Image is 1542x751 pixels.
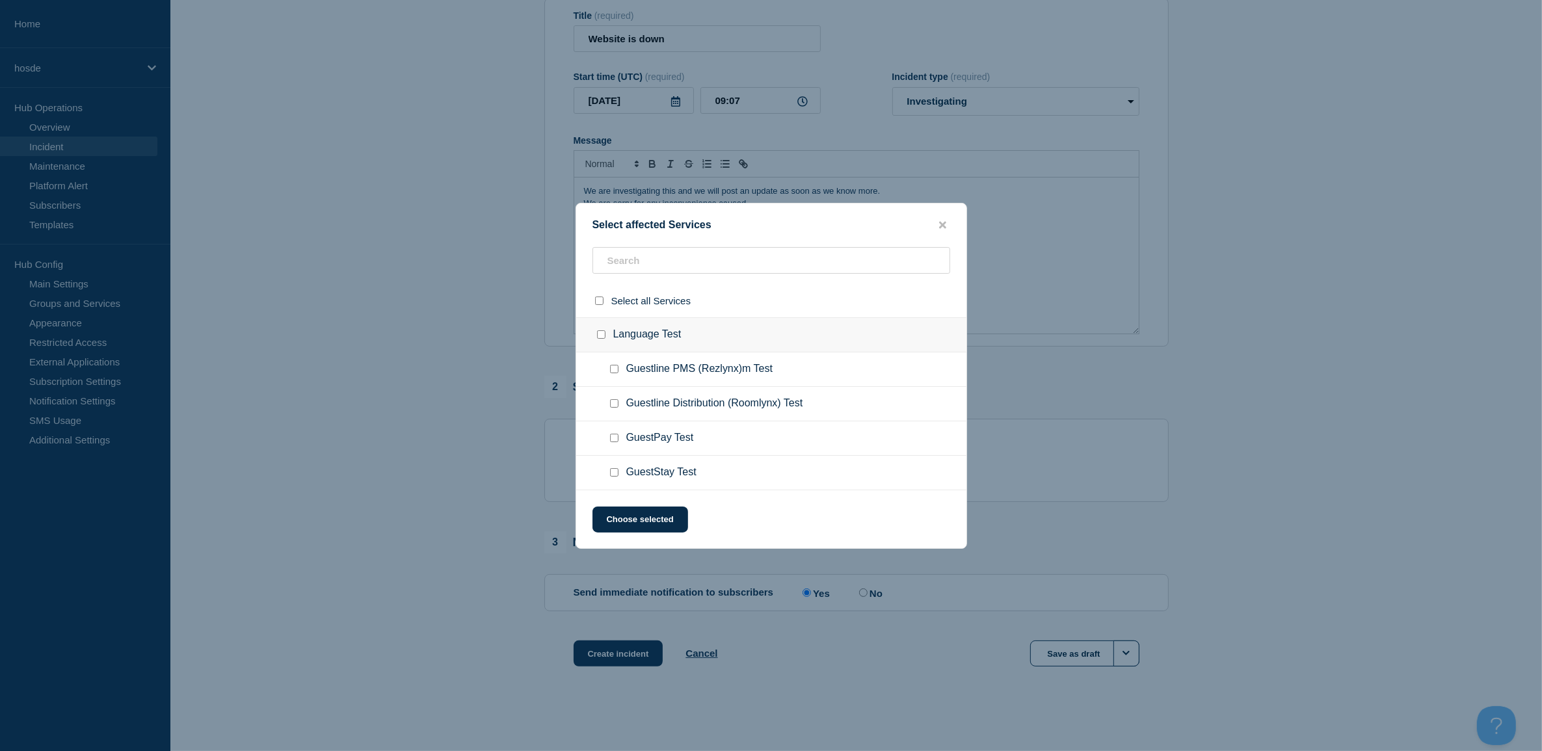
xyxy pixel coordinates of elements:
[610,468,618,477] input: GuestStay Test checkbox
[935,219,950,231] button: close button
[626,363,773,376] span: Guestline PMS (Rezlynx)m Test
[592,507,688,533] button: Choose selected
[610,399,618,408] input: Guestline Distribution (Roomlynx) Test checkbox
[626,397,803,410] span: Guestline Distribution (Roomlynx) Test
[611,295,691,306] span: Select all Services
[597,330,605,339] input: Language Test checkbox
[592,247,950,274] input: Search
[595,296,604,305] input: select all checkbox
[610,434,618,442] input: GuestPay Test checkbox
[626,432,694,445] span: GuestPay Test
[626,466,697,479] span: GuestStay Test
[576,317,966,352] div: Language Test
[610,365,618,373] input: Guestline PMS (Rezlynx)m Test checkbox
[576,219,966,231] div: Select affected Services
